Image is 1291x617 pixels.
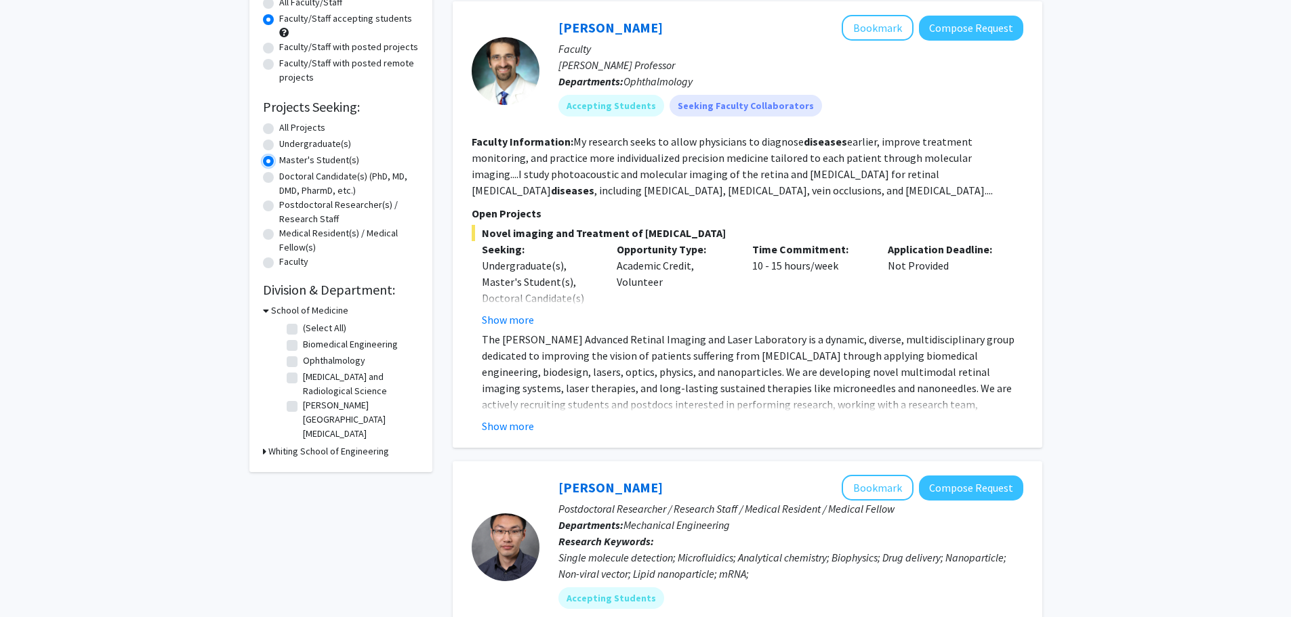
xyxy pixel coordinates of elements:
[919,16,1023,41] button: Compose Request to Yannis Paulus
[482,331,1023,461] p: The [PERSON_NAME] Advanced Retinal Imaging and Laser Laboratory is a dynamic, diverse, multidisci...
[472,225,1023,241] span: Novel imaging and Treatment of [MEDICAL_DATA]
[263,99,419,115] h2: Projects Seeking:
[303,398,415,441] label: [PERSON_NAME][GEOGRAPHIC_DATA][MEDICAL_DATA]
[558,587,664,609] mat-chip: Accepting Students
[558,57,1023,73] p: [PERSON_NAME] Professor
[558,501,1023,517] p: Postdoctoral Researcher / Research Staff / Medical Resident / Medical Fellow
[279,153,359,167] label: Master's Student(s)
[623,75,693,88] span: Ophthalmology
[558,479,663,496] a: [PERSON_NAME]
[558,75,623,88] b: Departments:
[842,475,914,501] button: Add Sixuan Li to Bookmarks
[279,198,419,226] label: Postdoctoral Researcher(s) / Research Staff
[752,241,867,257] p: Time Commitment:
[10,556,58,607] iframe: Chat
[804,135,847,148] b: diseases
[482,418,534,434] button: Show more
[842,15,914,41] button: Add Yannis Paulus to Bookmarks
[279,56,419,85] label: Faculty/Staff with posted remote projects
[878,241,1013,328] div: Not Provided
[472,135,573,148] b: Faculty Information:
[303,370,415,398] label: [MEDICAL_DATA] and Radiological Science
[888,241,1003,257] p: Application Deadline:
[303,321,346,335] label: (Select All)
[558,534,654,548] b: Research Keywords:
[919,475,1023,501] button: Compose Request to Sixuan Li
[279,137,351,151] label: Undergraduate(s)
[670,95,822,116] mat-chip: Seeking Faculty Collaborators
[742,241,878,328] div: 10 - 15 hours/week
[558,95,664,116] mat-chip: Accepting Students
[558,549,1023,582] div: Single molecule detection; Microfluidics; Analytical chemistry; Biophysics; Drug delivery; Nanopa...
[271,303,348,318] h3: School of Medicine
[472,205,1023,221] p: Open Projects
[482,257,597,420] div: Undergraduate(s), Master's Student(s), Doctoral Candidate(s) (PhD, MD, DMD, PharmD, etc.), Postdo...
[303,354,365,368] label: Ophthalmology
[279,226,419,255] label: Medical Resident(s) / Medical Fellow(s)
[472,135,993,197] fg-read-more: My research seeks to allow physicians to diagnose earlier, improve treatment monitoring, and prac...
[263,282,419,298] h2: Division & Department:
[268,444,389,459] h3: Whiting School of Engineering
[482,312,534,328] button: Show more
[279,255,308,269] label: Faculty
[617,241,732,257] p: Opportunity Type:
[303,337,398,352] label: Biomedical Engineering
[279,40,418,54] label: Faculty/Staff with posted projects
[279,169,419,198] label: Doctoral Candidate(s) (PhD, MD, DMD, PharmD, etc.)
[279,12,412,26] label: Faculty/Staff accepting students
[482,241,597,257] p: Seeking:
[607,241,742,328] div: Academic Credit, Volunteer
[279,121,325,135] label: All Projects
[551,184,594,197] b: diseases
[558,41,1023,57] p: Faculty
[623,518,730,532] span: Mechanical Engineering
[558,518,623,532] b: Departments:
[558,19,663,36] a: [PERSON_NAME]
